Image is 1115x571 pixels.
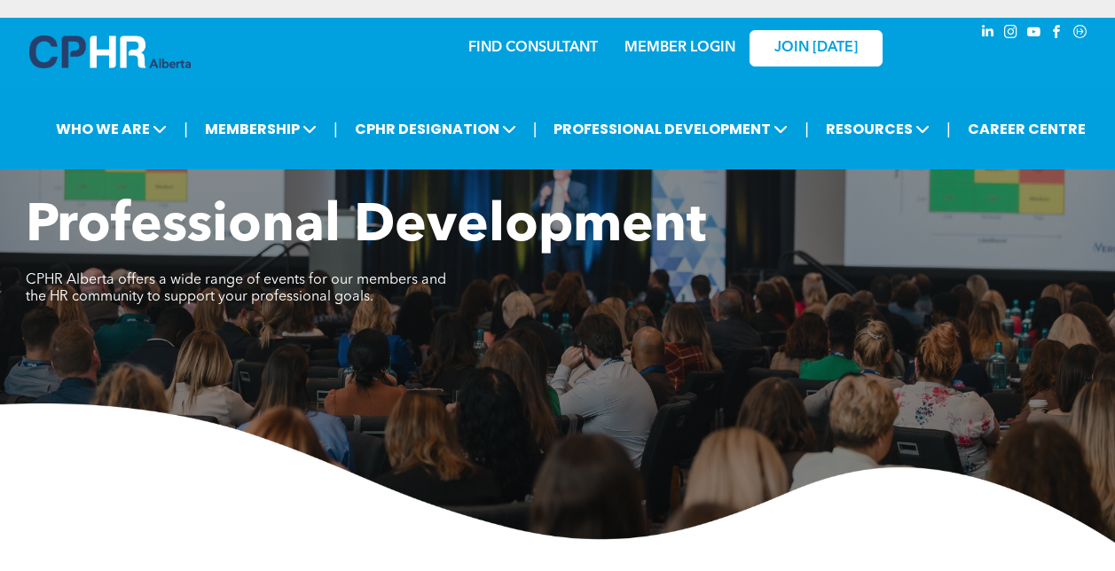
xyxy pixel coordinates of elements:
[774,40,858,57] span: JOIN [DATE]
[750,30,883,66] a: JOIN [DATE]
[624,41,735,55] a: MEMBER LOGIN
[468,41,598,55] a: FIND CONSULTANT
[184,111,188,147] li: |
[978,22,998,46] a: linkedin
[26,273,446,304] span: CPHR Alberta offers a wide range of events for our members and the HR community to support your p...
[805,111,809,147] li: |
[962,113,1091,145] a: CAREER CENTRE
[29,35,191,68] img: A blue and white logo for cp alberta
[1048,22,1067,46] a: facebook
[1001,22,1021,46] a: instagram
[349,113,522,145] span: CPHR DESIGNATION
[334,111,338,147] li: |
[26,200,706,254] span: Professional Development
[1071,22,1090,46] a: Social network
[200,113,322,145] span: MEMBERSHIP
[1025,22,1044,46] a: youtube
[548,113,793,145] span: PROFESSIONAL DEVELOPMENT
[51,113,172,145] span: WHO WE ARE
[533,111,538,147] li: |
[821,113,935,145] span: RESOURCES
[946,111,951,147] li: |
